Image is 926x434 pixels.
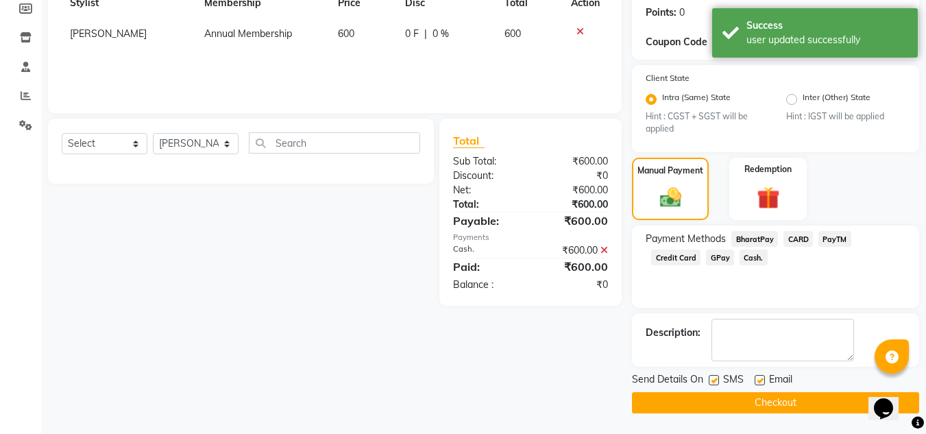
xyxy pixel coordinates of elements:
img: _gift.svg [750,184,787,212]
span: 0 % [432,27,449,41]
div: Discount: [443,169,531,183]
span: 0 F [405,27,419,41]
span: [PERSON_NAME] [70,27,147,40]
div: user updated successfully [746,33,907,47]
div: Cash. [443,243,531,258]
div: ₹600.00 [531,197,618,212]
span: CARD [783,231,813,247]
div: Total: [443,197,531,212]
label: Inter (Other) State [803,91,870,108]
div: Net: [443,183,531,197]
span: BharatPay [731,231,778,247]
div: Payable: [443,213,531,229]
span: Credit Card [651,250,700,265]
div: Sub Total: [443,154,531,169]
div: 0 [679,5,685,20]
div: ₹600.00 [531,258,618,275]
input: Search [249,132,420,154]
label: Client State [646,72,690,84]
div: ₹600.00 [531,243,618,258]
span: Email [769,372,792,389]
span: | [424,27,427,41]
label: Intra (Same) State [662,91,731,108]
label: Redemption [744,163,792,176]
span: 600 [504,27,521,40]
span: Cash. [740,250,768,265]
div: ₹0 [531,169,618,183]
div: Balance : [443,278,531,292]
span: SMS [723,372,744,389]
div: Payments [453,232,608,243]
span: 600 [338,27,354,40]
span: PayTM [818,231,851,247]
iframe: chat widget [868,379,912,420]
small: Hint : CGST + SGST will be applied [646,110,765,136]
div: Description: [646,326,700,340]
span: GPay [706,250,734,265]
div: Paid: [443,258,531,275]
div: Success [746,19,907,33]
div: ₹600.00 [531,183,618,197]
div: ₹600.00 [531,154,618,169]
button: Checkout [632,392,919,413]
span: Total [453,134,485,148]
img: _cash.svg [653,185,688,210]
span: Send Details On [632,372,703,389]
div: Coupon Code [646,35,732,49]
span: Payment Methods [646,232,726,246]
label: Manual Payment [637,165,703,177]
small: Hint : IGST will be applied [786,110,905,123]
div: ₹600.00 [531,213,618,229]
div: Points: [646,5,677,20]
div: ₹0 [531,278,618,292]
span: Annual Membership [204,27,292,40]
